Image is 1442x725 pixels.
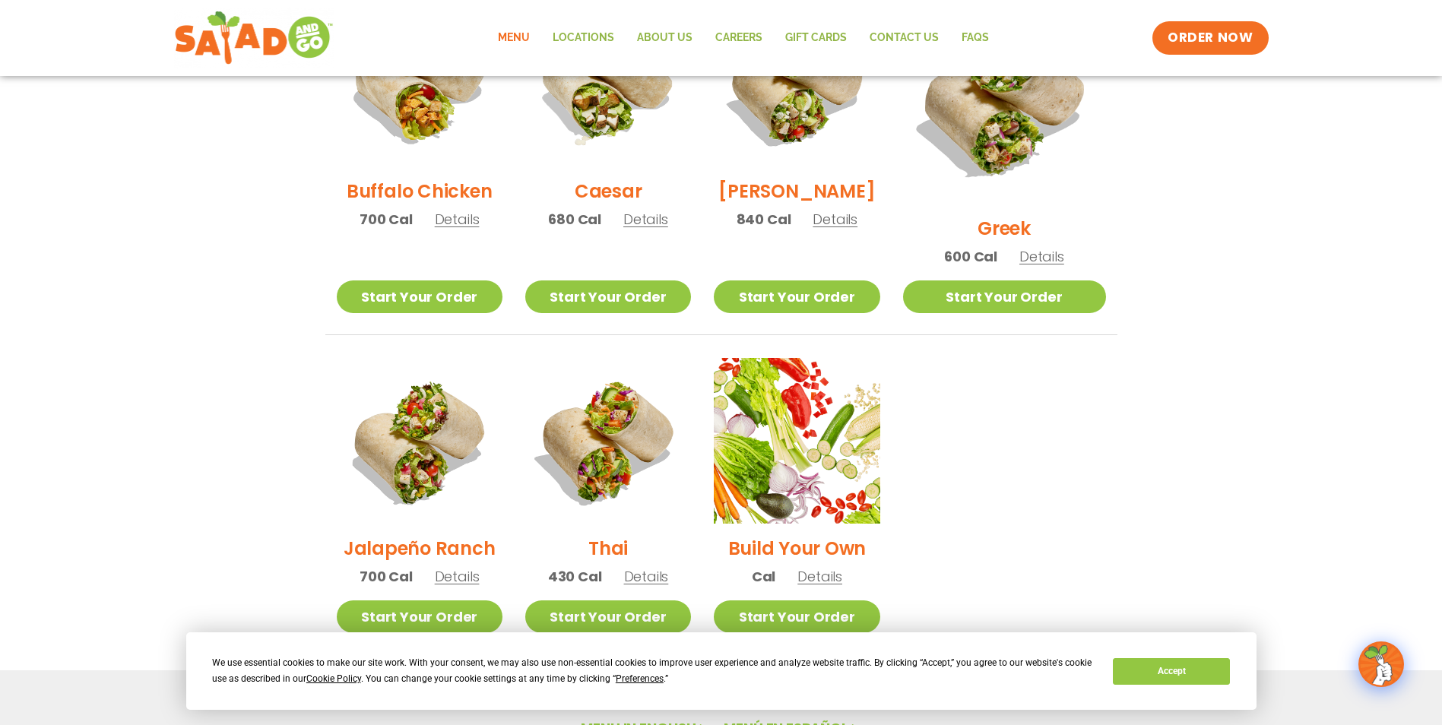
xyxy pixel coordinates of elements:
a: Start Your Order [337,600,502,633]
a: Locations [541,21,626,55]
span: Details [435,567,480,586]
span: Details [797,567,842,586]
span: 430 Cal [548,566,602,587]
img: Product photo for Jalapeño Ranch Wrap [337,358,502,524]
a: Start Your Order [525,600,691,633]
img: Product photo for Greek Wrap [903,1,1106,204]
a: Contact Us [858,21,950,55]
span: Cal [752,566,775,587]
a: Start Your Order [337,280,502,313]
h2: Greek [978,215,1031,242]
h2: Thai [588,535,628,562]
a: About Us [626,21,704,55]
img: new-SAG-logo-768×292 [174,8,334,68]
span: 700 Cal [360,566,413,587]
span: Details [1019,247,1064,266]
span: 680 Cal [548,209,601,230]
span: Details [435,210,480,229]
img: Product photo for Cobb Wrap [714,1,879,166]
div: We use essential cookies to make our site work. With your consent, we may also use non-essential ... [212,655,1095,687]
a: Start Your Order [525,280,691,313]
span: 700 Cal [360,209,413,230]
h2: Caesar [575,178,642,204]
div: Cookie Consent Prompt [186,632,1257,710]
h2: Build Your Own [728,535,867,562]
nav: Menu [486,21,1000,55]
a: Start Your Order [903,280,1106,313]
a: GIFT CARDS [774,21,858,55]
h2: Buffalo Chicken [347,178,492,204]
button: Accept [1113,658,1230,685]
span: Cookie Policy [306,673,361,684]
span: Details [813,210,857,229]
span: 840 Cal [737,209,791,230]
a: Menu [486,21,541,55]
span: Details [623,210,668,229]
img: Product photo for Buffalo Chicken Wrap [337,1,502,166]
h2: [PERSON_NAME] [718,178,875,204]
a: Start Your Order [714,280,879,313]
a: FAQs [950,21,1000,55]
span: ORDER NOW [1168,29,1253,47]
a: Start Your Order [714,600,879,633]
img: wpChatIcon [1360,643,1402,685]
img: Product photo for Caesar Wrap [525,1,691,166]
span: Details [624,567,669,586]
a: ORDER NOW [1152,21,1268,55]
a: Careers [704,21,774,55]
h2: Jalapeño Ranch [344,535,496,562]
img: Product photo for Thai Wrap [525,358,691,524]
img: Product photo for Build Your Own [714,358,879,524]
span: 600 Cal [944,246,997,267]
span: Preferences [616,673,664,684]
